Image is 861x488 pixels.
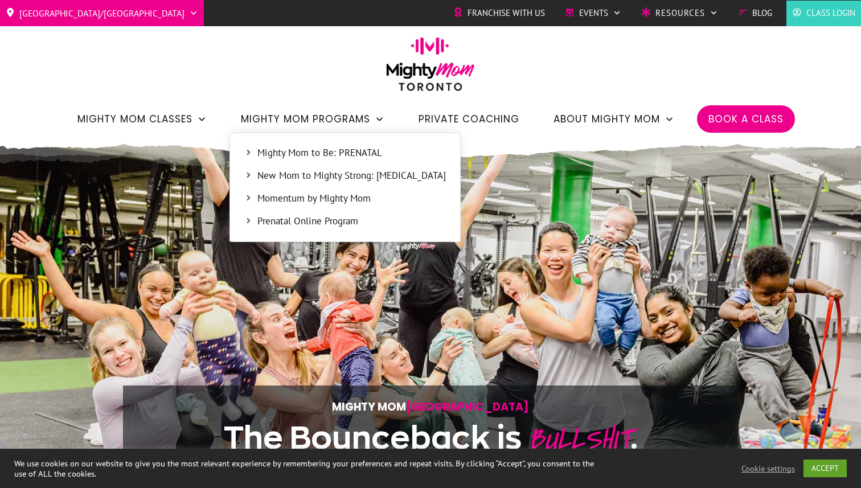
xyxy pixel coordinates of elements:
[655,5,705,22] span: Resources
[241,109,384,129] a: Mighty Mom Programs
[738,5,772,22] a: Blog
[158,397,703,416] p: Mighty Mom
[565,5,621,22] a: Events
[236,213,454,230] a: Prenatal Online Program
[528,418,630,461] span: BULLSHIT
[708,109,784,129] a: Book a Class
[752,5,772,22] span: Blog
[468,5,545,22] span: Franchise with Us
[257,214,446,229] span: Prenatal Online Program
[792,5,855,22] a: Class Login
[257,146,446,161] span: Mighty Mom to Be: PRENATAL
[241,109,370,129] span: Mighty Mom Programs
[579,5,608,22] span: Events
[236,167,454,184] a: New Mom to Mighty Strong: [MEDICAL_DATA]
[224,420,522,454] span: The Bounceback is
[641,5,718,22] a: Resources
[380,37,481,99] img: mightymom-logo-toronto
[77,109,207,129] a: Mighty Mom Classes
[257,169,446,183] span: New Mom to Mighty Strong: [MEDICAL_DATA]
[14,458,597,479] div: We use cookies on our website to give you the most relevant experience by remembering your prefer...
[806,5,855,22] span: Class Login
[236,145,454,162] a: Mighty Mom to Be: PRENATAL
[553,109,660,129] span: About Mighty Mom
[803,460,847,477] a: ACCEPT
[453,5,545,22] a: Franchise with Us
[257,191,446,206] span: Momentum by Mighty Mom
[19,4,184,22] span: [GEOGRAPHIC_DATA]/[GEOGRAPHIC_DATA]
[406,399,529,415] span: [GEOGRAPHIC_DATA]
[77,109,192,129] span: Mighty Mom Classes
[419,109,519,129] a: Private Coaching
[553,109,674,129] a: About Mighty Mom
[741,464,795,474] a: Cookie settings
[6,4,198,22] a: [GEOGRAPHIC_DATA]/[GEOGRAPHIC_DATA]
[236,190,454,207] a: Momentum by Mighty Mom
